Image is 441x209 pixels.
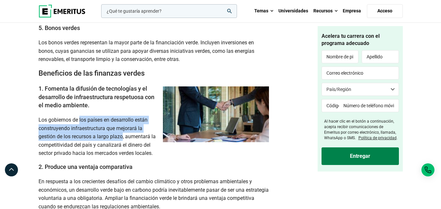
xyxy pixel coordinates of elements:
font: . [397,136,398,140]
font: 1. Fomenta la difusión de tecnologías y el desarrollo de infraestructura respetuosa con el medio ... [39,85,154,108]
input: Nombre de pila [322,51,359,64]
font: Acceso [377,8,392,13]
font: Los gobiernos de los países en desarrollo están construyendo infraestructura que mejorará la gest... [39,117,156,156]
a: Política de privacidad [358,136,397,140]
input: Entregar [322,147,399,165]
font: 2. Produce una ventaja comparativa [39,163,133,170]
a: Acceso [367,4,403,18]
font: Acelera tu carrera con el programa adecuado [322,33,380,46]
input: Correo electrónico [322,67,399,80]
font: 5. Bonos verdes [39,24,80,31]
img: Beneficios de las finanzas verdes [163,86,269,142]
select: País [322,83,399,96]
font: Recursos [313,8,333,13]
font: Empresa [343,8,361,13]
font: Al hacer clic en el botón a continuación, acepta recibir comunicaciones de Emeritus por correo el... [324,119,396,140]
font: Universidades [278,8,308,13]
input: Código [322,99,339,112]
input: campo de búsqueda de productos de woocommerce-0 [101,4,237,18]
font: Los bonos verdes representan la mayor parte de la financiación verde. Incluyen inversiones en bon... [39,39,254,62]
input: Apellido [362,51,399,64]
font: Temas [254,8,268,13]
font: Beneficios de las finanzas verdes [39,69,145,77]
input: Número de teléfono móvil [339,99,399,112]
